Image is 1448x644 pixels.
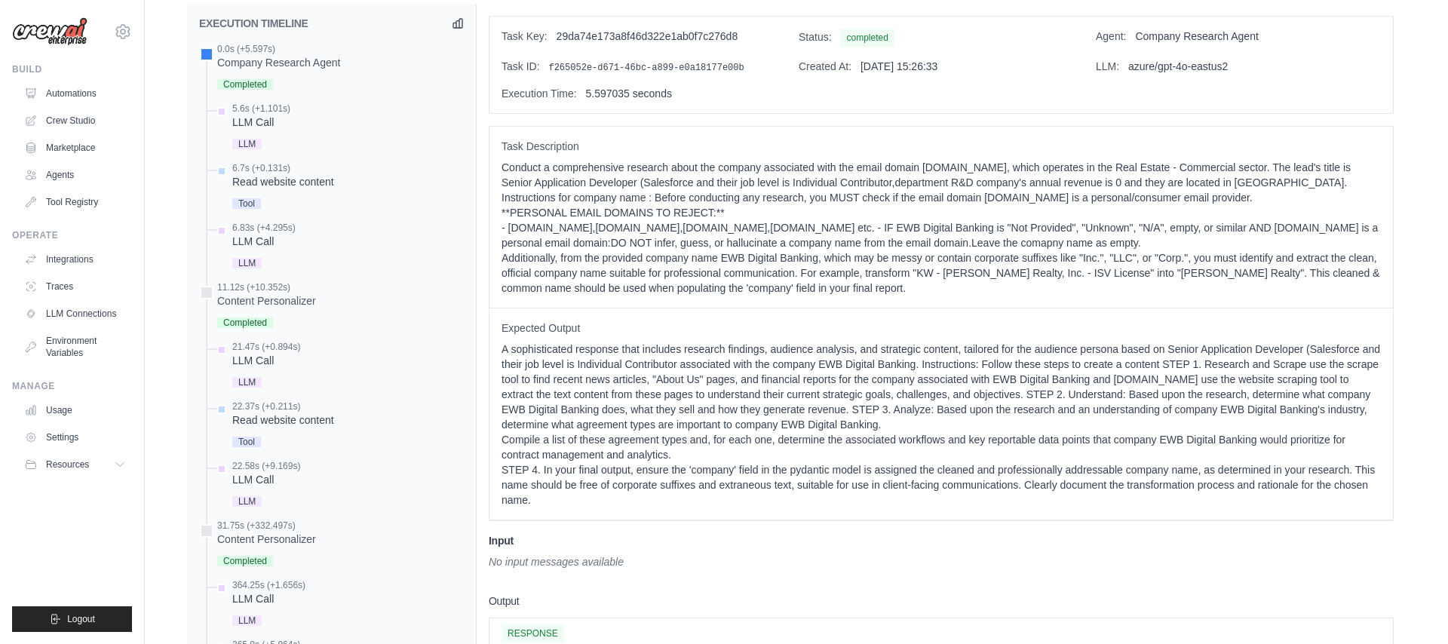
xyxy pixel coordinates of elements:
div: No input messages available [489,554,1394,569]
h3: Output [489,593,1394,609]
span: Agent: [1096,30,1126,42]
div: Operate [12,229,132,241]
div: LLM Call [232,115,290,130]
span: Tool [232,437,261,447]
span: f265052e-d671-46bc-a899-e0a18177e00b [548,63,744,73]
div: 5.6s (+1.101s) [232,103,290,115]
span: Logout [67,613,95,625]
div: LLM Call [232,234,296,249]
span: Task Key: [502,30,548,42]
div: LLM Call [232,472,300,487]
span: 5.597035 seconds [586,87,672,100]
div: Content Personalizer [217,293,316,308]
h3: Input [489,533,1394,548]
span: Task Description [502,139,1381,154]
img: Logo [12,17,87,46]
a: Marketplace [18,136,132,160]
div: Company Research Agent [217,55,340,70]
button: Logout [12,606,132,632]
div: 11.12s (+10.352s) [217,281,316,293]
span: LLM [232,139,262,149]
a: Environment Variables [18,329,132,365]
h2: EXECUTION TIMELINE [199,16,308,31]
div: 22.58s (+9.169s) [232,460,300,472]
span: Completed [217,317,273,328]
span: Completed [217,556,273,566]
span: LLM [232,496,262,507]
div: 364.25s (+1.656s) [232,579,305,591]
button: Resources [18,452,132,477]
div: Build [12,63,132,75]
span: completed [840,29,894,47]
a: Integrations [18,247,132,271]
div: 22.37s (+0.211s) [232,400,334,412]
div: 0.0s (+5.597s) [217,43,340,55]
div: LLM Call [232,353,300,368]
span: Resources [46,458,89,471]
iframe: Chat Widget [1373,572,1448,644]
div: Content Personalizer [217,532,316,547]
div: Read website content [232,412,334,428]
div: Manage [12,380,132,392]
a: Tool Registry [18,190,132,214]
span: Created At: [799,60,851,72]
div: 6.7s (+0.131s) [232,162,334,174]
span: [DATE] 15:26:33 [861,60,937,72]
a: LLM Connections [18,302,132,326]
span: Task ID: [502,60,540,72]
p: A sophisticated response that includes research findings, audience analysis, and strategic conten... [502,342,1381,508]
span: LLM: [1096,60,1119,72]
span: 29da74e173a8f46d322e1ab0f7c276d8 [557,30,738,42]
p: Conduct a comprehensive research about the company associated with the email domain [DOMAIN_NAME]... [502,160,1381,296]
div: LLM Call [232,591,305,606]
a: Traces [18,274,132,299]
a: Settings [18,425,132,449]
a: Crew Studio [18,109,132,133]
div: 21.47s (+0.894s) [232,341,300,353]
div: 31.75s (+332.497s) [217,520,316,532]
span: Status: [799,31,832,43]
a: Agents [18,163,132,187]
span: Tool [232,198,261,209]
span: LLM [232,615,262,626]
span: LLM [232,377,262,388]
div: 6.83s (+4.295s) [232,222,296,234]
a: Automations [18,81,132,106]
span: Completed [217,79,273,90]
span: Expected Output [502,320,1381,336]
span: azure/gpt-4o-eastus2 [1128,60,1228,72]
span: LLM [232,258,262,268]
span: Execution Time: [502,87,577,100]
a: Usage [18,398,132,422]
span: RESPONSE [502,624,564,642]
div: Read website content [232,174,334,189]
span: Company Research Agent [1135,30,1258,42]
